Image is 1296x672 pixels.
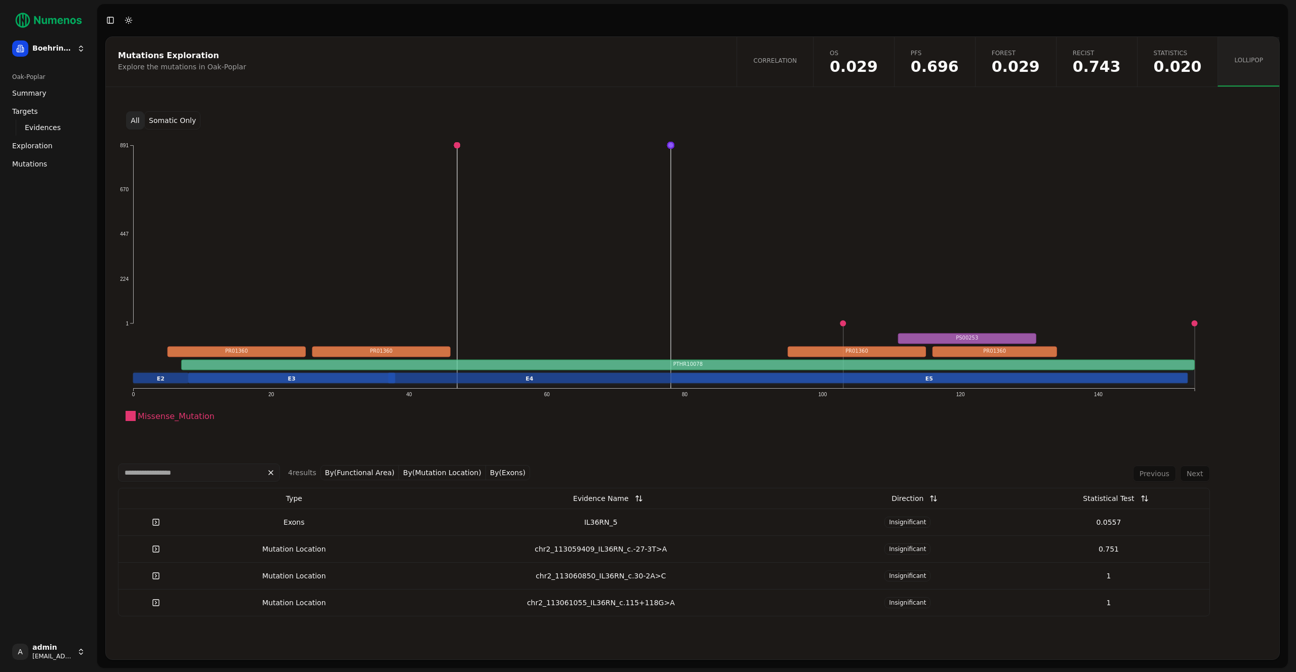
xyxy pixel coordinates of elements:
[197,517,390,527] div: Exons
[956,335,978,341] text: PS00253
[894,37,975,87] a: PFS0.696
[1154,59,1202,74] span: 0.0199
[12,644,28,660] span: A
[120,143,129,148] text: 891
[911,59,959,74] span: 0.695544036009344
[1234,56,1263,64] span: Lollipop
[911,49,959,57] span: PFS
[144,111,200,130] button: Somatic Only
[992,49,1040,57] span: Forest
[925,375,933,382] text: E5
[8,156,89,172] a: Mutations
[8,138,89,154] a: Exploration
[197,571,390,581] div: Mutation Location
[25,122,61,133] span: Evidences
[956,392,965,397] text: 120
[1137,37,1218,87] a: Statistics0.020
[406,392,412,397] text: 40
[398,517,803,527] div: IL36RN_5
[126,111,144,130] button: All
[992,59,1040,74] span: 0.029265264026706
[32,643,73,652] span: admin
[819,392,827,397] text: 100
[983,348,1006,354] text: PR01360
[121,13,136,27] button: Toggle Dark Mode
[884,543,930,555] span: Insignificant
[753,57,797,65] span: Correlation
[12,159,47,169] span: Mutations
[544,392,550,397] text: 60
[197,544,390,554] div: Mutation Location
[830,59,878,74] span: 0.029265264026706
[225,348,248,354] text: PR01360
[118,52,721,60] div: Mutations Exploration
[120,231,129,237] text: 447
[1056,37,1137,87] a: Recist0.743
[12,106,38,116] span: Targets
[32,44,73,53] span: Boehringer Ingelheim
[1012,517,1205,527] div: 0.0557
[197,598,390,608] div: Mutation Location
[737,37,813,87] a: Correlation
[845,348,868,354] text: PR01360
[32,652,73,660] span: [EMAIL_ADDRESS]
[525,375,534,382] text: E4
[8,8,89,32] img: Numenos
[884,517,930,528] span: Insignificant
[1012,598,1205,608] div: 1
[120,187,129,192] text: 670
[682,392,688,397] text: 80
[975,37,1056,87] a: Forest0.029
[892,489,923,508] div: Direction
[8,69,89,85] div: Oak-Poplar
[813,37,894,87] a: OS0.029
[1073,59,1121,74] span: 0.742606292509595
[884,597,930,608] span: Insignificant
[884,570,930,581] span: Insignificant
[830,49,878,57] span: OS
[398,571,803,581] div: chr2_113060850_IL36RN_c.30-2A>C
[8,640,89,664] button: Aadmin[EMAIL_ADDRESS]
[132,392,135,397] text: 0
[120,276,129,282] text: 224
[8,36,89,61] button: Boehringer Ingelheim
[288,375,296,382] text: E3
[12,88,47,98] span: Summary
[486,465,530,480] button: By(Exons)
[1218,37,1279,87] a: Lollipop
[1073,49,1121,57] span: Recist
[573,489,628,508] div: Evidence Name
[118,62,721,72] div: Explore the mutations in Oak-Poplar
[1154,49,1202,57] span: Statistics
[126,321,129,326] text: 1
[1012,544,1205,554] div: 0.751
[1083,489,1134,508] div: Statistical Test
[103,13,117,27] button: Toggle Sidebar
[8,85,89,101] a: Summary
[398,544,803,554] div: chr2_113059409_IL36RN_c.-27-3T>A
[8,103,89,119] a: Targets
[268,392,274,397] text: 20
[673,361,703,367] text: PTHR10078
[193,488,394,509] th: Type
[399,465,485,480] button: By(Mutation Location)
[398,598,803,608] div: chr2_113061055_IL36RN_c.115+118G>A
[320,465,399,480] button: By(Functional Area)
[288,469,316,477] span: 4 result s
[157,375,165,382] text: E2
[1012,571,1205,581] div: 1
[138,411,215,422] text: Missense_Mutation
[12,141,53,151] span: Exploration
[21,120,77,135] a: Evidences
[370,348,393,354] text: PR01360
[1094,392,1103,397] text: 140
